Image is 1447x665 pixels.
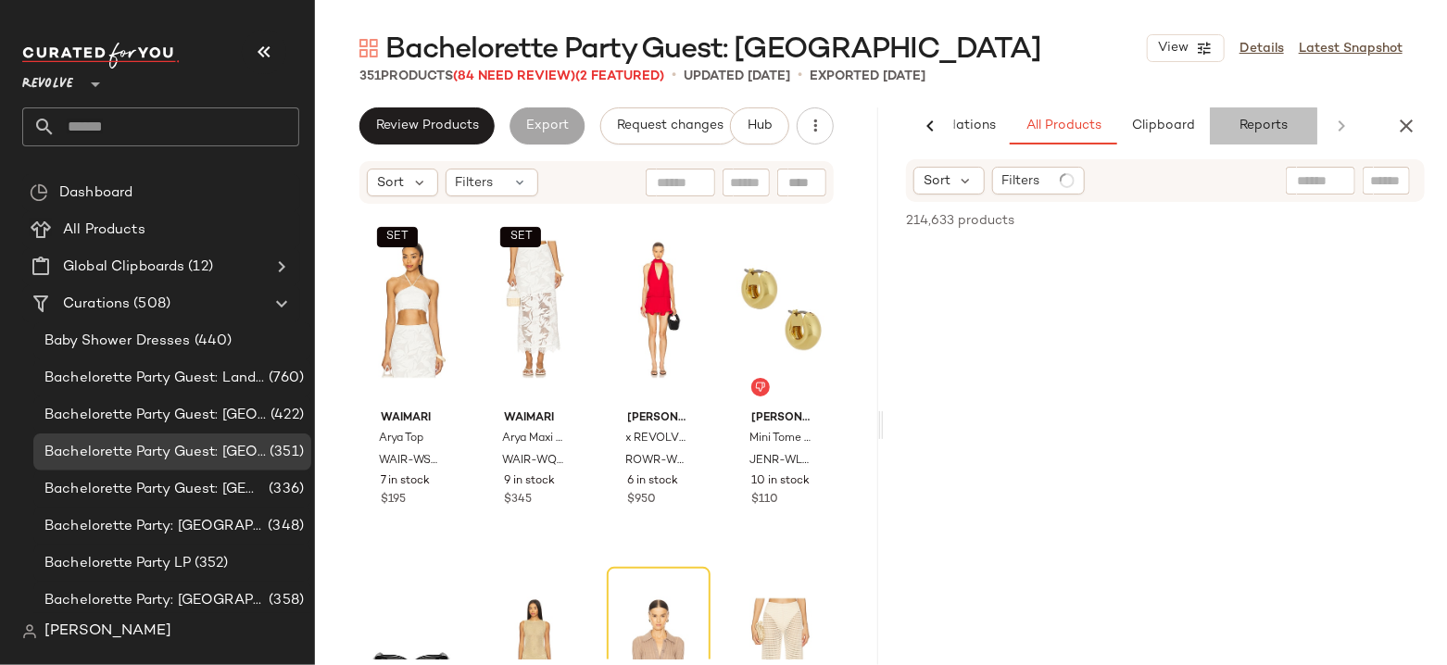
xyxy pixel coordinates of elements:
[810,67,925,86] p: Exported [DATE]
[381,410,442,427] span: Waimari
[906,211,1014,231] span: 214,633 products
[747,119,773,133] span: Hub
[30,183,48,202] img: svg%3e
[44,516,264,537] span: Bachelorette Party: [GEOGRAPHIC_DATA]
[798,65,802,87] span: •
[613,216,704,403] img: ROWR-WD14_V1.jpg
[1131,119,1195,133] span: Clipboard
[59,182,132,204] span: Dashboard
[266,442,304,463] span: (351)
[1157,41,1189,56] span: View
[359,39,378,57] img: svg%3e
[191,331,233,352] span: (440)
[924,171,950,191] span: Sort
[504,410,565,427] span: Waimari
[63,294,130,315] span: Curations
[264,516,304,537] span: (348)
[616,119,723,133] span: Request changes
[510,231,533,244] span: SET
[730,107,789,144] button: Hub
[44,368,265,389] span: Bachelorette Party Guest: Landing Page
[626,453,687,470] span: ROWR-WD14
[44,442,266,463] span: Bachelorette Party Guest: [GEOGRAPHIC_DATA]
[375,119,479,133] span: Review Products
[22,43,180,69] img: cfy_white_logo.C9jOOHJF.svg
[751,410,812,427] span: [PERSON_NAME]
[381,492,406,508] span: $195
[751,492,778,508] span: $110
[44,553,191,574] span: Bachelorette Party LP
[377,173,404,193] span: Sort
[489,216,580,403] img: WAIR-WQ28_V1.jpg
[184,257,213,278] span: (12)
[749,453,811,470] span: JENR-WL321
[385,231,409,244] span: SET
[628,473,679,490] span: 6 in stock
[1299,39,1403,58] a: Latest Snapshot
[265,368,304,389] span: (760)
[453,69,575,83] span: (84 Need Review)
[379,431,423,447] span: Arya Top
[265,590,304,611] span: (358)
[191,553,229,574] span: (352)
[1002,171,1040,191] span: Filters
[1239,119,1288,133] span: Reports
[44,405,267,426] span: Bachelorette Party Guest: [GEOGRAPHIC_DATA]
[502,453,563,470] span: WAIR-WQ28
[684,67,790,86] p: updated [DATE]
[1025,119,1101,133] span: All Products
[359,67,664,86] div: Products
[502,431,563,447] span: Arya Maxi Skirt
[359,107,495,144] button: Review Products
[44,590,265,611] span: Bachelorette Party: [GEOGRAPHIC_DATA]
[44,621,171,643] span: [PERSON_NAME]
[44,479,265,500] span: Bachelorette Party Guest: [GEOGRAPHIC_DATA]
[22,624,37,639] img: svg%3e
[267,405,304,426] span: (422)
[63,257,184,278] span: Global Clipboards
[504,473,555,490] span: 9 in stock
[628,410,689,427] span: [PERSON_NAME]
[381,473,430,490] span: 7 in stock
[736,216,827,403] img: JENR-WL321_V1.jpg
[22,63,73,96] span: Revolve
[63,220,145,241] span: All Products
[130,294,170,315] span: (508)
[1147,34,1225,62] button: View
[377,227,418,247] button: SET
[626,431,687,447] span: x REVOLVE Abito Dress
[751,473,810,490] span: 10 in stock
[628,492,657,508] span: $950
[359,69,381,83] span: 351
[500,227,541,247] button: SET
[44,331,191,352] span: Baby Shower Dresses
[575,69,664,83] span: (2 Featured)
[755,382,766,393] img: svg%3e
[265,479,304,500] span: (336)
[1239,39,1284,58] a: Details
[385,31,1042,69] span: Bachelorette Party Guest: [GEOGRAPHIC_DATA]
[456,173,494,193] span: Filters
[600,107,739,144] button: Request changes
[366,216,457,403] img: WAIR-WS31_V1.jpg
[672,65,676,87] span: •
[749,431,811,447] span: Mini Tome Hoop Earrings
[379,453,440,470] span: WAIR-WS31
[504,492,532,508] span: $345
